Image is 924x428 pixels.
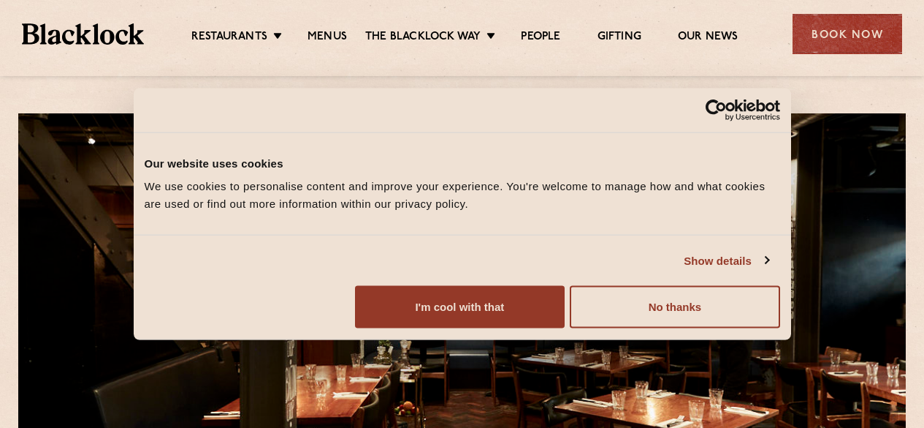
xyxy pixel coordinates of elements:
[597,30,641,46] a: Gifting
[678,30,738,46] a: Our News
[684,252,768,269] a: Show details
[22,23,144,44] img: BL_Textured_Logo-footer-cropped.svg
[652,99,780,121] a: Usercentrics Cookiebot - opens in a new window
[145,178,780,213] div: We use cookies to personalise content and improve your experience. You're welcome to manage how a...
[191,30,267,46] a: Restaurants
[793,14,902,54] div: Book Now
[521,30,560,46] a: People
[308,30,347,46] a: Menus
[355,286,565,328] button: I'm cool with that
[145,154,780,172] div: Our website uses cookies
[570,286,779,328] button: No thanks
[365,30,481,46] a: The Blacklock Way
